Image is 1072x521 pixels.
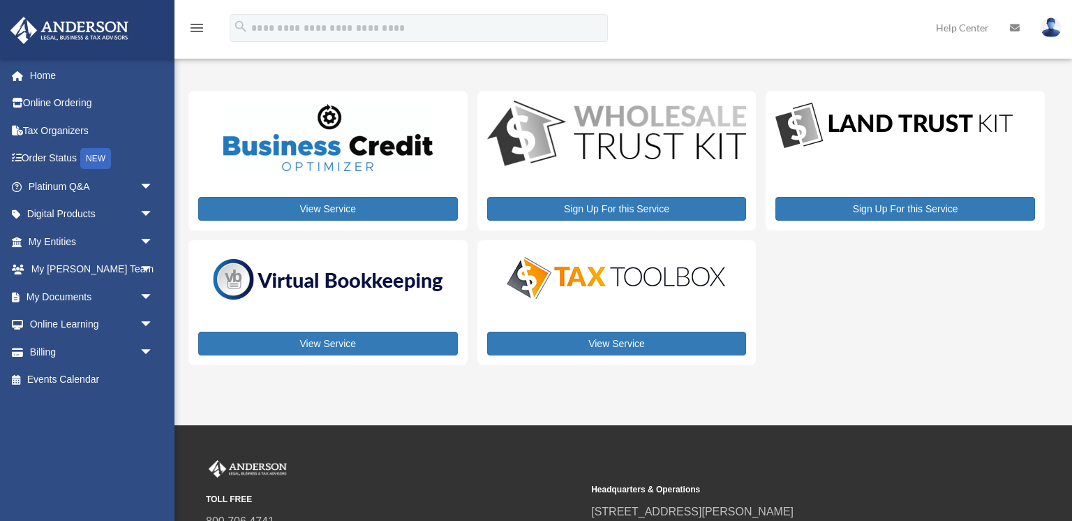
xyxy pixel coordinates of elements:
[188,20,205,36] i: menu
[10,311,174,339] a: Online Learningarrow_drop_down
[140,256,167,284] span: arrow_drop_down
[10,200,174,228] a: Digital Productsarrow_drop_down
[188,24,205,36] a: menu
[487,101,747,169] img: WS-Trust-Kit-lgo-1.jpg
[140,173,167,201] span: arrow_drop_down
[140,311,167,339] span: arrow_drop_down
[10,228,174,256] a: My Entitiesarrow_drop_down
[1041,17,1062,38] img: User Pic
[140,228,167,256] span: arrow_drop_down
[198,332,458,355] a: View Service
[140,283,167,311] span: arrow_drop_down
[198,197,458,221] a: View Service
[591,483,967,497] small: Headquarters & Operations
[10,338,174,366] a: Billingarrow_drop_down
[10,256,174,284] a: My [PERSON_NAME] Teamarrow_drop_down
[140,338,167,367] span: arrow_drop_down
[10,117,174,145] a: Tax Organizers
[487,197,747,221] a: Sign Up For this Service
[206,492,581,507] small: TOLL FREE
[6,17,133,44] img: Anderson Advisors Platinum Portal
[140,200,167,229] span: arrow_drop_down
[775,197,1035,221] a: Sign Up For this Service
[10,145,174,173] a: Order StatusNEW
[10,283,174,311] a: My Documentsarrow_drop_down
[80,148,111,169] div: NEW
[233,19,248,34] i: search
[487,332,747,355] a: View Service
[10,61,174,89] a: Home
[10,173,174,200] a: Platinum Q&Aarrow_drop_down
[10,366,174,394] a: Events Calendar
[206,460,290,478] img: Anderson Advisors Platinum Portal
[10,89,174,117] a: Online Ordering
[775,101,1013,152] img: LandTrust_lgo-1.jpg
[591,506,794,518] a: [STREET_ADDRESS][PERSON_NAME]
